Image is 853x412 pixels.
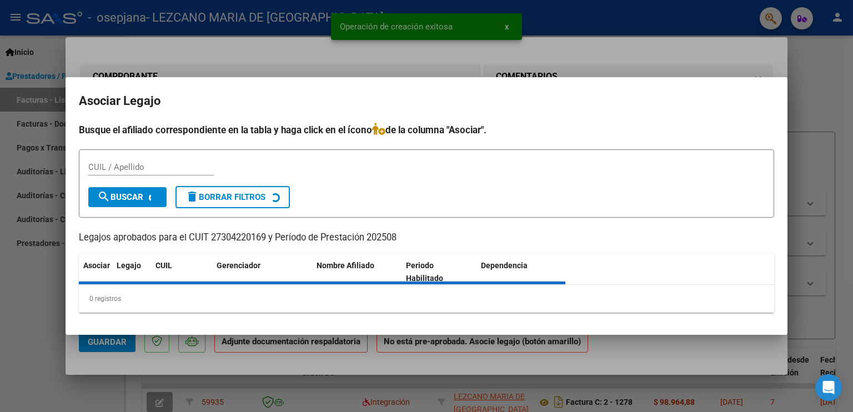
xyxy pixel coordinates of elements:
[79,254,112,290] datatable-header-cell: Asociar
[79,285,774,313] div: 0 registros
[406,261,443,283] span: Periodo Habilitado
[185,192,265,202] span: Borrar Filtros
[97,190,111,203] mat-icon: search
[112,254,151,290] datatable-header-cell: Legajo
[317,261,374,270] span: Nombre Afiliado
[79,91,774,112] h2: Asociar Legajo
[185,190,199,203] mat-icon: delete
[212,254,312,290] datatable-header-cell: Gerenciador
[151,254,212,290] datatable-header-cell: CUIL
[97,192,143,202] span: Buscar
[83,261,110,270] span: Asociar
[476,254,566,290] datatable-header-cell: Dependencia
[79,231,774,245] p: Legajos aprobados para el CUIT 27304220169 y Período de Prestación 202508
[88,187,167,207] button: Buscar
[155,261,172,270] span: CUIL
[217,261,260,270] span: Gerenciador
[175,186,290,208] button: Borrar Filtros
[79,123,774,137] h4: Busque el afiliado correspondiente en la tabla y haga click en el ícono de la columna "Asociar".
[117,261,141,270] span: Legajo
[815,374,842,401] div: Open Intercom Messenger
[481,261,528,270] span: Dependencia
[402,254,476,290] datatable-header-cell: Periodo Habilitado
[312,254,402,290] datatable-header-cell: Nombre Afiliado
